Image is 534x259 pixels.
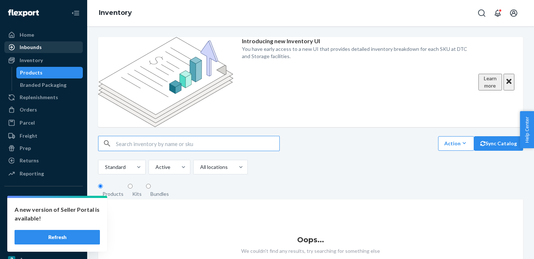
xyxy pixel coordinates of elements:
[4,142,83,154] a: Prep
[20,69,43,76] div: Products
[438,136,474,151] button: Action
[20,157,39,164] div: Returns
[4,130,83,142] a: Freight
[98,37,233,127] img: new-reports-banner-icon.82668bd98b6a51aee86340f2a7b77ae3.png
[520,111,534,148] button: Help Center
[4,92,83,103] a: Replenishments
[116,136,279,151] input: Search inventory by name or sku
[20,132,37,139] div: Freight
[474,6,489,20] button: Open Search Box
[4,104,83,116] a: Orders
[20,31,34,39] div: Home
[4,54,83,66] a: Inventory
[503,74,514,90] button: Close
[20,145,31,152] div: Prep
[8,9,39,17] img: Flexport logo
[15,205,100,223] p: A new version of Seller Portal is available!
[15,230,100,244] button: Refresh
[4,41,83,53] a: Inbounds
[68,6,83,20] button: Close Navigation
[98,247,523,255] p: We couldn't find any results, try searching for something else
[4,205,83,216] a: f12898-4
[4,242,83,253] a: 5176b9-7b
[20,170,44,177] div: Reporting
[16,79,83,91] a: Branded Packaging
[4,229,83,241] a: gnzsuz-v5
[4,117,83,129] a: Parcel
[16,67,83,78] a: Products
[93,3,138,24] ol: breadcrumbs
[506,6,521,20] button: Open account menu
[128,184,133,189] input: Kits
[20,94,58,101] div: Replenishments
[478,74,502,90] button: Learn more
[98,184,103,189] input: Products
[4,168,83,179] a: Reporting
[490,6,505,20] button: Open notifications
[99,9,132,17] a: Inventory
[146,184,151,189] input: Bundles
[132,190,142,198] div: Kits
[199,163,200,171] input: All locations
[4,217,83,228] a: 6e639d-fc
[98,236,523,244] h1: Oops...
[150,190,169,198] div: Bundles
[20,57,43,64] div: Inventory
[4,192,83,204] button: Integrations
[20,81,66,89] div: Branded Packaging
[4,29,83,41] a: Home
[474,136,523,151] button: Sync Catalog
[242,37,470,45] p: Introducing new Inventory UI
[104,163,105,171] input: Standard
[444,139,468,147] div: Action
[20,194,50,202] div: Integrations
[102,190,124,198] div: Products
[20,119,35,126] div: Parcel
[20,106,37,113] div: Orders
[242,45,470,60] p: You have early access to a new UI that provides detailed inventory breakdown for each SKU at DTC ...
[20,44,42,51] div: Inbounds
[4,155,83,166] a: Returns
